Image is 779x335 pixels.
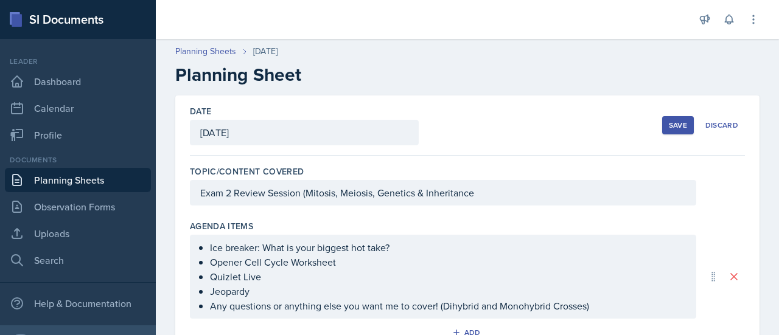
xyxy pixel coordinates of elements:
[210,299,686,313] p: Any questions or anything else you want me to cover! (Dihybrid and Monohybrid Crosses)
[253,45,278,58] div: [DATE]
[5,123,151,147] a: Profile
[175,64,760,86] h2: Planning Sheet
[5,248,151,272] a: Search
[5,154,151,165] div: Documents
[5,195,151,219] a: Observation Forms
[190,165,304,178] label: Topic/Content Covered
[705,120,738,130] div: Discard
[210,240,686,255] p: Ice breaker: What is your biggest hot take?
[699,116,745,134] button: Discard
[5,69,151,94] a: Dashboard
[5,96,151,120] a: Calendar
[190,105,211,117] label: Date
[210,255,686,269] p: Opener Cell Cycle Worksheet
[175,45,236,58] a: Planning Sheets
[5,168,151,192] a: Planning Sheets
[190,220,253,232] label: Agenda items
[5,221,151,246] a: Uploads
[5,56,151,67] div: Leader
[210,269,686,284] p: Quizlet Live
[210,284,686,299] p: Jeopardy
[662,116,694,134] button: Save
[5,291,151,316] div: Help & Documentation
[669,120,687,130] div: Save
[200,185,686,200] p: Exam 2 Review Session (Mitosis, Meiosis, Genetics & Inheritance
